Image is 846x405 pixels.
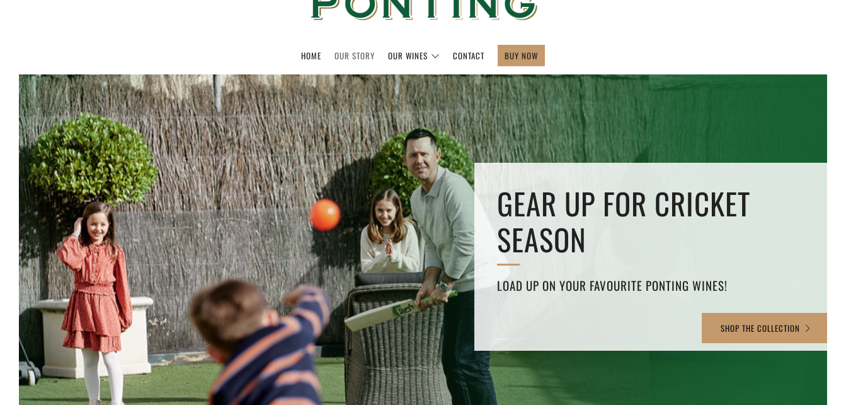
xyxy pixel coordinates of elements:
a: Home [301,45,321,66]
a: BUY NOW [505,45,538,66]
h4: Load up on your favourite Ponting Wines! [497,274,804,296]
a: SHOP THE COLLECTION [702,313,831,343]
h2: GEAR UP FOR CRICKET SEASON [497,185,804,258]
a: Our Wines [388,45,440,66]
a: Contact [453,45,484,66]
a: Our Story [334,45,375,66]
